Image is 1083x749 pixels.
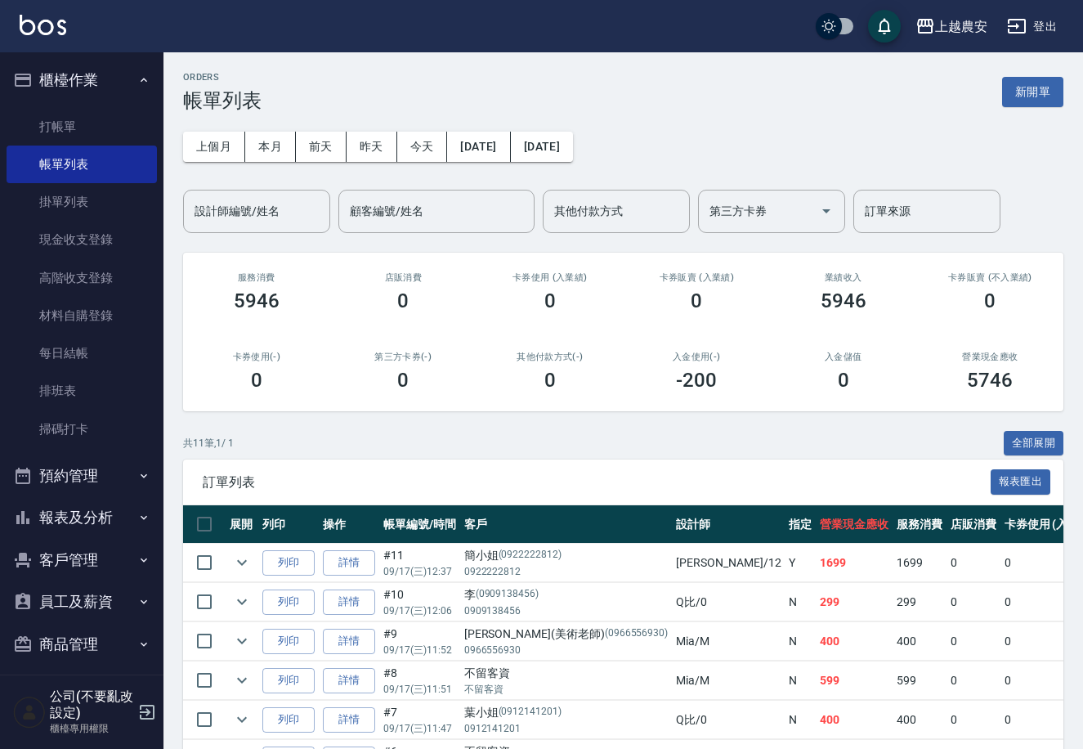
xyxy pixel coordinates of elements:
p: 0922222812 [464,564,669,579]
button: 前天 [296,132,347,162]
td: N [785,583,816,621]
button: expand row [230,707,254,732]
button: 列印 [262,668,315,693]
th: 帳單編號/時間 [379,505,460,544]
th: 服務消費 [893,505,947,544]
th: 操作 [319,505,379,544]
img: Person [13,696,46,729]
h3: 帳單列表 [183,89,262,112]
td: Mia /M [672,662,785,700]
p: (0909138456) [476,586,539,603]
p: 0909138456 [464,603,669,618]
button: save [868,10,901,43]
th: 展開 [226,505,258,544]
td: #8 [379,662,460,700]
button: 預約管理 [7,455,157,497]
h3: 0 [544,369,556,392]
div: 簡小姐 [464,547,669,564]
h2: 業績收入 [790,272,897,283]
td: 400 [816,622,893,661]
h2: 營業現金應收 [937,352,1045,362]
button: expand row [230,668,254,693]
div: 上越農安 [935,16,987,37]
button: 本月 [245,132,296,162]
a: 詳情 [323,550,375,576]
td: N [785,622,816,661]
td: 599 [893,662,947,700]
td: 299 [816,583,893,621]
img: Logo [20,15,66,35]
h3: 5746 [967,369,1013,392]
td: #11 [379,544,460,582]
td: 0 [947,544,1000,582]
h2: ORDERS [183,72,262,83]
button: 列印 [262,550,315,576]
th: 營業現金應收 [816,505,893,544]
h3: 0 [838,369,849,392]
h3: 0 [984,289,996,312]
button: 新開單 [1002,77,1063,107]
p: 09/17 (三) 12:06 [383,603,456,618]
a: 掃碼打卡 [7,410,157,448]
td: Q比 /0 [672,583,785,621]
p: 不留客資 [464,682,669,697]
p: 09/17 (三) 11:52 [383,643,456,657]
h3: 0 [397,289,409,312]
button: 登出 [1000,11,1063,42]
button: 商品管理 [7,623,157,666]
button: 列印 [262,629,315,654]
button: 客戶管理 [7,539,157,581]
th: 設計師 [672,505,785,544]
button: 列印 [262,707,315,733]
h3: 0 [397,369,409,392]
td: N [785,662,816,700]
div: 葉小姐 [464,704,669,721]
h3: -200 [676,369,717,392]
h2: 卡券使用 (入業績) [496,272,604,283]
td: 1699 [893,544,947,582]
button: 上越農安 [909,10,994,43]
td: 299 [893,583,947,621]
button: 櫃檯作業 [7,59,157,101]
td: 1699 [816,544,893,582]
a: 詳情 [323,668,375,693]
a: 高階收支登錄 [7,259,157,297]
button: [DATE] [447,132,510,162]
td: Mia /M [672,622,785,661]
th: 指定 [785,505,816,544]
td: Q比 /0 [672,701,785,739]
p: (0922222812) [499,547,562,564]
p: 09/17 (三) 12:37 [383,564,456,579]
a: 材料自購登錄 [7,297,157,334]
span: 訂單列表 [203,474,991,491]
p: 0912141201 [464,721,669,736]
button: 報表及分析 [7,496,157,539]
a: 詳情 [323,590,375,615]
h3: 0 [691,289,702,312]
h2: 卡券販賣 (入業績) [643,272,751,283]
button: expand row [230,590,254,614]
td: 0 [947,701,1000,739]
button: [DATE] [511,132,573,162]
a: 詳情 [323,629,375,654]
a: 掛單列表 [7,183,157,221]
p: 共 11 筆, 1 / 1 [183,436,234,451]
td: 0 [947,662,1000,700]
p: (0966556930) [605,626,669,643]
td: 400 [893,701,947,739]
a: 帳單列表 [7,146,157,183]
button: expand row [230,550,254,575]
p: 0966556930 [464,643,669,657]
td: 0 [947,622,1000,661]
td: 599 [816,662,893,700]
h3: 5946 [234,289,280,312]
button: expand row [230,629,254,653]
h2: 店販消費 [350,272,458,283]
h3: 服務消費 [203,272,311,283]
h3: 0 [544,289,556,312]
td: N [785,701,816,739]
th: 店販消費 [947,505,1000,544]
td: Y [785,544,816,582]
button: 列印 [262,590,315,615]
td: 400 [816,701,893,739]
